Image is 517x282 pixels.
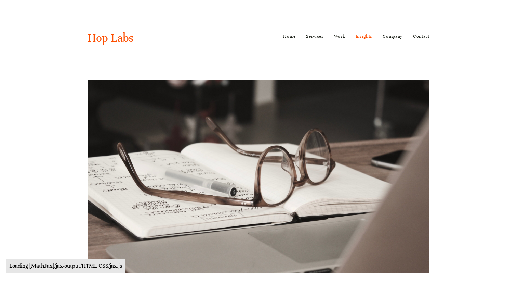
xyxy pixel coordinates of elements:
img: unsplash-image-3mt71MKGjQ0.jpg [88,80,429,272]
a: Contact [413,31,429,42]
a: Services [306,31,324,42]
a: Work [334,31,345,42]
a: Home [283,31,296,42]
a: Hop Labs [88,31,134,45]
a: Insights [356,31,373,42]
div: Loading [MathJax]/jax/output/HTML-CSS/jax.js [6,259,125,273]
a: Company [383,31,403,42]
